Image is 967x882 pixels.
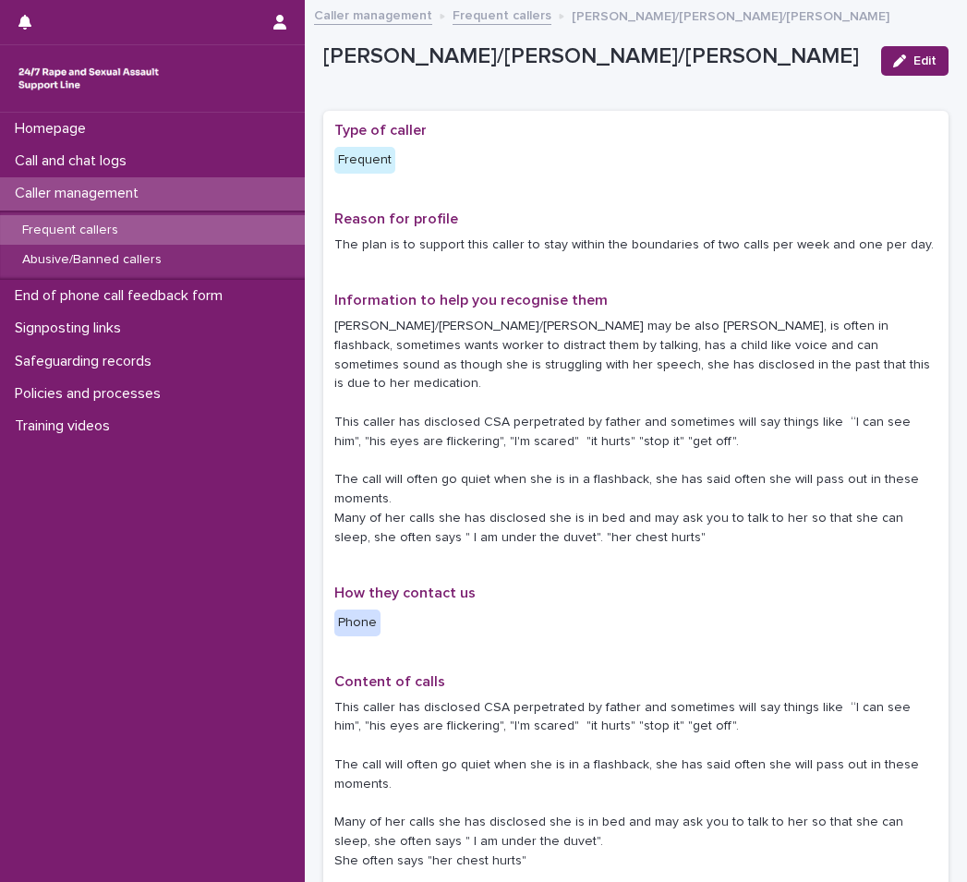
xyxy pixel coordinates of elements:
[314,4,432,25] a: Caller management
[7,252,176,268] p: Abusive/Banned callers
[334,674,445,689] span: Content of calls
[572,5,889,25] p: [PERSON_NAME]/[PERSON_NAME]/[PERSON_NAME]
[323,43,866,70] p: [PERSON_NAME]/[PERSON_NAME]/[PERSON_NAME]
[15,60,163,97] img: rhQMoQhaT3yELyF149Cw
[7,223,133,238] p: Frequent callers
[453,4,551,25] a: Frequent callers
[334,586,476,600] span: How they contact us
[7,120,101,138] p: Homepage
[7,287,237,305] p: End of phone call feedback form
[334,147,395,174] div: Frequent
[913,54,937,67] span: Edit
[334,698,937,871] p: This caller has disclosed CSA perpetrated by father and sometimes will say things like “I can see...
[7,185,153,202] p: Caller management
[334,123,427,138] span: Type of caller
[334,236,937,255] p: The plan is to support this caller to stay within the boundaries of two calls per week and one pe...
[7,385,175,403] p: Policies and processes
[7,320,136,337] p: Signposting links
[334,293,608,308] span: Information to help you recognise them
[334,211,458,226] span: Reason for profile
[7,152,141,170] p: Call and chat logs
[334,317,937,548] p: [PERSON_NAME]/[PERSON_NAME]/[PERSON_NAME] may be also [PERSON_NAME], is often in flashback, somet...
[7,353,166,370] p: Safeguarding records
[881,46,949,76] button: Edit
[7,417,125,435] p: Training videos
[334,610,381,636] div: Phone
